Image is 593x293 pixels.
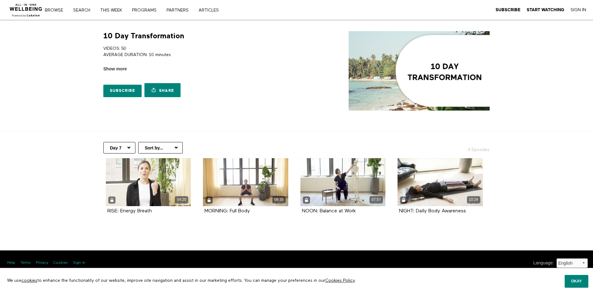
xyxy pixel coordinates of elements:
[205,209,250,213] a: MORNING: Full Body
[21,278,37,283] a: cookies
[565,275,588,287] button: Okay
[103,85,142,97] a: Subscribe
[144,83,181,97] a: Share
[196,8,225,12] a: ARTICLES
[103,45,294,58] p: VIDEOS: 50 AVERAGE DURATION: 10 minutes
[2,273,468,288] p: We use to enhance the functionality of our website, improve site navigation and assist in our mar...
[533,260,554,266] label: Language :
[98,8,129,12] a: THIS WEEK
[302,209,356,213] a: NOON: Balance at Work
[272,196,286,203] div: 08:35
[130,8,163,12] a: PROGRAMS
[369,196,383,203] div: 07:57
[527,7,564,12] strong: Start Watching
[106,158,191,206] a: RISE: Energy Breath 04:20
[398,158,483,206] a: NIGHT: Daily Body Awareness 10:24
[107,209,152,213] a: RISE: Energy Breath
[496,7,520,12] strong: Subscribe
[36,260,48,266] a: Privacy
[423,142,493,153] h2: 4 Episodes
[71,8,97,12] a: Search
[164,8,195,12] a: PARTNERS
[53,260,68,266] a: Cookies
[103,31,184,41] h1: 10 Day Transformation
[349,31,490,111] img: 10 Day Transformation
[467,196,480,203] div: 10:24
[527,7,564,13] a: Start Watching
[175,196,188,203] div: 04:20
[20,260,31,266] a: Terms
[43,8,70,12] a: Browse
[49,7,232,13] nav: Primary
[571,7,586,13] a: Sign In
[496,7,520,13] a: Subscribe
[300,158,386,206] a: NOON: Balance at Work 07:57
[7,260,15,266] a: Help
[325,278,355,283] a: Cookies Policy
[103,66,127,72] span: Show more
[203,158,288,206] a: MORNING: Full Body 08:35
[399,209,466,213] a: NIGHT: Daily Body Awareness
[73,260,85,266] a: Sign in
